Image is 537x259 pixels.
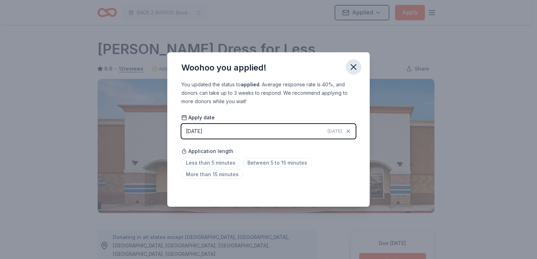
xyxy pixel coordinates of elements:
button: [DATE][DATE] [181,124,356,139]
span: Apply date [181,114,215,121]
span: More than 15 minutes [181,170,243,179]
div: [DATE] [186,127,202,135]
span: [DATE] [328,128,342,134]
div: You updated the status to . Average response rate is 40%, and donors can take up to 3 weeks to re... [181,80,356,106]
b: applied [241,81,259,87]
span: Application length [181,147,233,155]
span: Less than 5 minutes [181,158,240,167]
span: Between 5 to 15 minutes [243,158,312,167]
div: Woohoo you applied! [181,62,266,73]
